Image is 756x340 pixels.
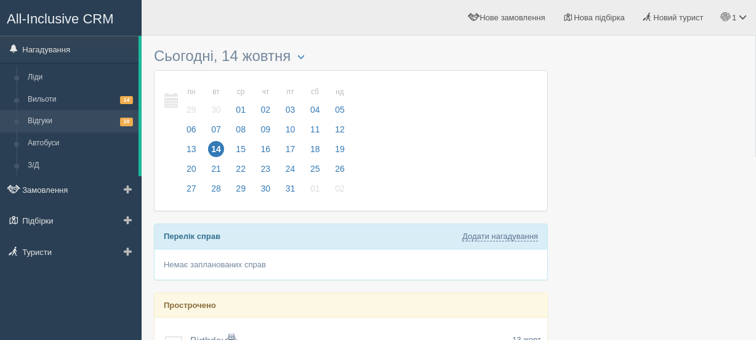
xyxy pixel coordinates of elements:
[233,180,249,196] span: 29
[332,141,348,157] span: 19
[307,180,323,196] span: 01
[258,87,274,97] small: чт
[574,13,625,22] span: Нова підбірка
[279,80,302,123] a: пт 03
[307,87,323,97] small: сб
[120,118,133,126] span: 10
[229,80,252,123] a: ср 01
[204,80,228,123] a: вт 30
[304,142,327,162] a: 18
[332,161,348,177] span: 26
[307,102,323,118] span: 04
[233,121,249,137] span: 08
[732,13,736,22] span: 1
[7,11,114,26] span: All-Inclusive CRM
[279,123,302,142] a: 10
[164,301,216,310] b: Прострочено
[208,87,224,97] small: вт
[283,87,299,97] small: пт
[480,13,545,22] span: Нове замовлення
[254,123,278,142] a: 09
[180,162,203,182] a: 20
[283,161,299,177] span: 24
[304,162,327,182] a: 25
[229,123,252,142] a: 08
[22,110,139,132] a: Відгуки10
[183,180,199,196] span: 27
[155,249,547,280] div: Немає запланованих справ
[208,161,224,177] span: 21
[328,142,348,162] a: 19
[328,80,348,123] a: нд 05
[204,123,228,142] a: 07
[332,102,348,118] span: 05
[258,161,274,177] span: 23
[229,162,252,182] a: 22
[332,121,348,137] span: 12
[1,1,141,34] a: All-Inclusive CRM
[304,182,327,201] a: 01
[233,161,249,177] span: 22
[204,142,228,162] a: 14
[180,182,203,201] a: 27
[22,67,139,89] a: Ліди
[180,142,203,162] a: 13
[208,180,224,196] span: 28
[254,182,278,201] a: 30
[180,123,203,142] a: 06
[283,141,299,157] span: 17
[283,102,299,118] span: 03
[304,80,327,123] a: сб 04
[279,162,302,182] a: 24
[204,182,228,201] a: 28
[183,141,199,157] span: 13
[204,162,228,182] a: 21
[332,180,348,196] span: 02
[233,87,249,97] small: ср
[120,96,133,104] span: 14
[164,232,220,241] b: Перелік справ
[307,141,323,157] span: 18
[183,121,199,137] span: 06
[304,123,327,142] a: 11
[258,141,274,157] span: 16
[254,162,278,182] a: 23
[183,87,199,97] small: пн
[254,80,278,123] a: чт 02
[283,121,299,137] span: 10
[279,142,302,162] a: 17
[233,102,249,118] span: 01
[229,142,252,162] a: 15
[183,102,199,118] span: 29
[229,182,252,201] a: 29
[22,155,139,177] a: З/Д
[254,142,278,162] a: 16
[258,121,274,137] span: 09
[307,121,323,137] span: 11
[307,161,323,177] span: 25
[653,13,703,22] span: Новий турист
[332,87,348,97] small: нд
[180,80,203,123] a: пн 29
[328,162,348,182] a: 26
[183,161,199,177] span: 20
[279,182,302,201] a: 31
[154,48,548,64] h3: Сьогодні, 14 жовтня
[258,102,274,118] span: 02
[283,180,299,196] span: 31
[22,89,139,111] a: Вильоти14
[258,180,274,196] span: 30
[208,102,224,118] span: 30
[462,232,538,241] a: Додати нагадування
[208,141,224,157] span: 14
[328,182,348,201] a: 02
[208,121,224,137] span: 07
[233,141,249,157] span: 15
[22,132,139,155] a: Автобуси
[328,123,348,142] a: 12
